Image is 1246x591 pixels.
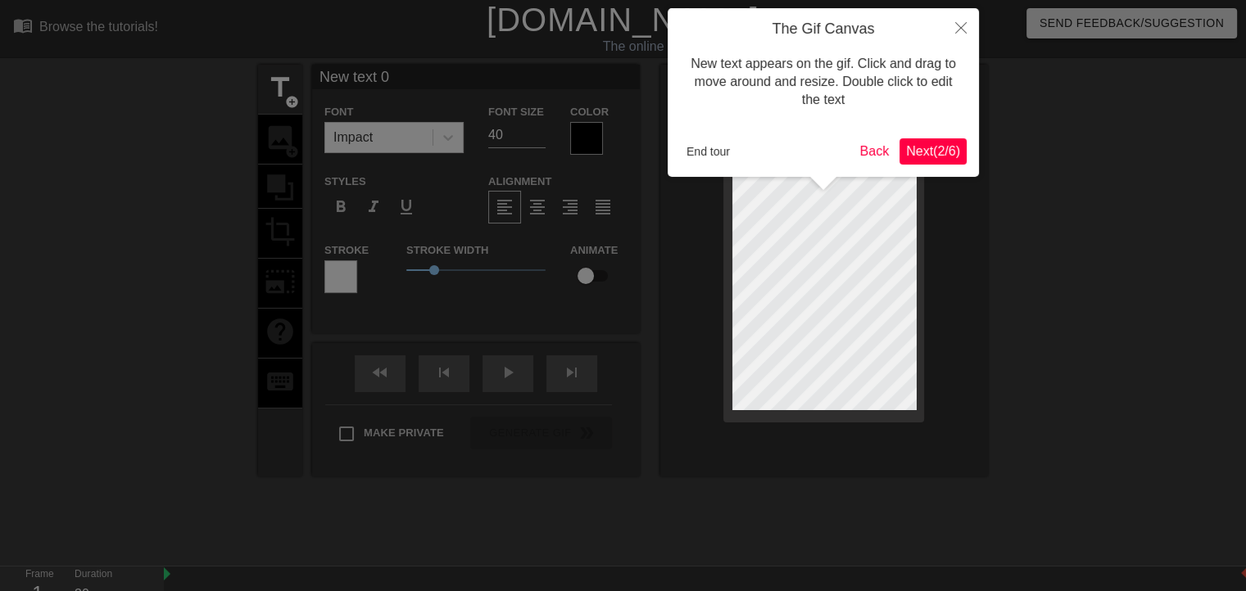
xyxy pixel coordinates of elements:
button: End tour [680,139,736,164]
button: Close [943,8,979,46]
button: Next [899,138,967,165]
button: Back [854,138,896,165]
h4: The Gif Canvas [680,20,967,38]
span: Next ( 2 / 6 ) [906,144,960,158]
div: New text appears on the gif. Click and drag to move around and resize. Double click to edit the text [680,38,967,126]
